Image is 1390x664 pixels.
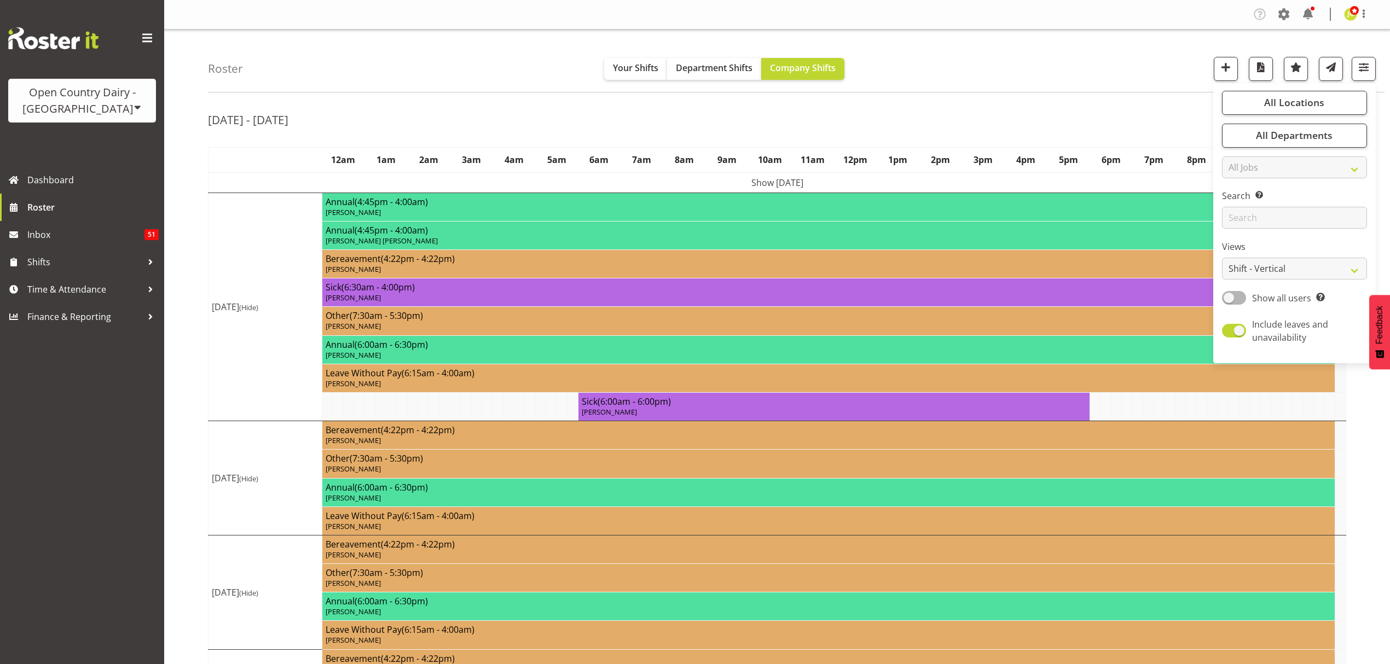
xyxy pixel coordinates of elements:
[1256,129,1333,142] span: All Departments
[663,147,706,172] th: 8am
[834,147,877,172] th: 12pm
[1369,295,1390,369] button: Feedback - Show survey
[350,452,423,464] span: (7:30am - 5:30pm)
[326,653,1331,664] h4: Bereavement
[208,193,322,421] td: [DATE]
[19,84,145,117] div: Open Country Dairy - [GEOGRAPHIC_DATA]
[1175,147,1218,172] th: 8pm
[326,225,1331,236] h4: Annual
[239,302,258,312] span: (Hide)
[535,147,578,172] th: 5am
[326,310,1331,321] h4: Other
[239,588,258,598] span: (Hide)
[877,147,919,172] th: 1pm
[1132,147,1175,172] th: 7pm
[326,378,381,388] span: [PERSON_NAME]
[8,27,99,49] img: Rosterit website logo
[322,147,364,172] th: 12am
[1264,96,1324,109] span: All Locations
[326,482,1331,493] h4: Annual
[450,147,493,172] th: 3am
[350,567,423,579] span: (7:30am - 5:30pm)
[1284,57,1308,81] button: Highlight an important date within the roster.
[208,113,288,127] h2: [DATE] - [DATE]
[326,368,1331,378] h4: Leave Without Pay
[402,624,474,636] span: (6:15am - 4:00am)
[621,147,663,172] th: 7am
[1004,147,1047,172] th: 4pm
[676,62,752,74] span: Department Shifts
[27,199,159,215] span: Roster
[962,147,1004,172] th: 3pm
[355,481,428,493] span: (6:00am - 6:30pm)
[326,596,1331,607] h4: Annual
[208,172,1346,193] td: Show [DATE]
[208,62,243,75] h4: Roster
[761,58,844,80] button: Company Shifts
[27,226,144,243] span: Inbox
[1375,306,1385,344] span: Feedback
[770,62,836,74] span: Company Shifts
[381,538,455,550] span: (4:22pm - 4:22pm)
[381,424,455,436] span: (4:22pm - 4:22pm)
[749,147,791,172] th: 10am
[239,474,258,484] span: (Hide)
[341,281,415,293] span: (6:30am - 4:00pm)
[326,521,381,531] span: [PERSON_NAME]
[326,453,1331,464] h4: Other
[1090,147,1132,172] th: 6pm
[355,196,428,208] span: (4:45pm - 4:00am)
[208,421,322,535] td: [DATE]
[326,196,1331,207] h4: Annual
[1344,8,1357,21] img: jessica-greenwood7429.jpg
[326,264,381,274] span: [PERSON_NAME]
[326,350,381,360] span: [PERSON_NAME]
[326,293,381,302] span: [PERSON_NAME]
[578,147,621,172] th: 6am
[1222,207,1367,229] input: Search
[1352,57,1376,81] button: Filter Shifts
[326,493,381,503] span: [PERSON_NAME]
[326,607,381,616] span: [PERSON_NAME]
[27,254,142,270] span: Shifts
[144,229,159,240] span: 51
[27,172,159,188] span: Dashboard
[381,253,455,265] span: (4:22pm - 4:22pm)
[27,281,142,298] span: Time & Attendance
[326,550,381,560] span: [PERSON_NAME]
[326,624,1331,635] h4: Leave Without Pay
[326,339,1331,350] h4: Annual
[667,58,761,80] button: Department Shifts
[326,464,381,474] span: [PERSON_NAME]
[791,147,834,172] th: 11am
[27,308,142,325] span: Finance & Reporting
[582,407,637,417] span: [PERSON_NAME]
[402,367,474,379] span: (6:15am - 4:00am)
[598,395,671,407] span: (6:00am - 6:00pm)
[604,58,667,80] button: Your Shifts
[326,539,1331,550] h4: Bereavement
[1252,318,1328,343] span: Include leaves and unavailability
[582,396,1086,407] h4: Sick
[355,224,428,236] span: (4:45pm - 4:00am)
[326,510,1331,521] h4: Leave Without Pay
[326,635,381,645] span: [PERSON_NAME]
[1249,57,1273,81] button: Download a PDF of the roster according to the set date range.
[355,595,428,607] span: (6:00am - 6:30pm)
[326,236,438,246] span: [PERSON_NAME] [PERSON_NAME]
[706,147,749,172] th: 9am
[364,147,407,172] th: 1am
[1222,189,1367,202] label: Search
[1319,57,1343,81] button: Send a list of all shifts for the selected filtered period to all rostered employees.
[919,147,962,172] th: 2pm
[326,321,381,331] span: [PERSON_NAME]
[355,339,428,351] span: (6:00am - 6:30pm)
[326,282,1331,293] h4: Sick
[613,62,658,74] span: Your Shifts
[326,435,381,445] span: [PERSON_NAME]
[326,424,1331,435] h4: Bereavement
[407,147,450,172] th: 2am
[1222,91,1367,115] button: All Locations
[1222,240,1367,253] label: Views
[402,510,474,522] span: (6:15am - 4:00am)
